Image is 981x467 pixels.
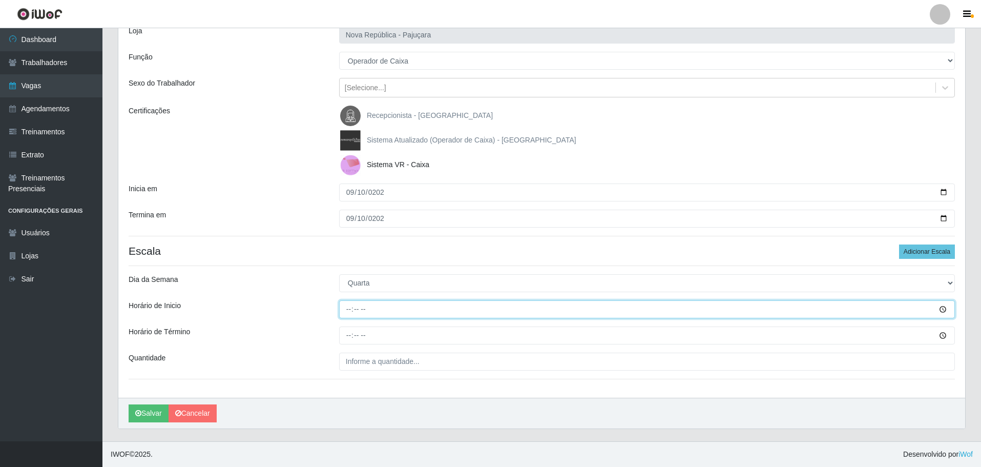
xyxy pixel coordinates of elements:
label: Função [129,52,153,63]
input: 00:00 [339,327,955,344]
label: Horário de Término [129,327,190,337]
span: © 2025 . [111,449,153,460]
span: Sistema VR - Caixa [367,160,429,169]
img: CoreUI Logo [17,8,62,21]
a: iWof [958,450,973,458]
label: Loja [129,26,142,36]
img: Sistema Atualizado (Operador de Caixa) - Nova Republica [340,130,365,151]
label: Inicia em [129,184,157,194]
input: 00:00 [339,300,955,318]
label: Dia da Semana [129,274,178,285]
label: Termina em [129,210,166,220]
h4: Escala [129,245,955,257]
img: Sistema VR - Caixa [340,155,365,175]
button: Adicionar Escala [899,245,955,259]
span: Desenvolvido por [903,449,973,460]
img: Recepcionista - Nova República [340,106,365,126]
input: 00/00/0000 [339,210,955,228]
span: Sistema Atualizado (Operador de Caixa) - [GEOGRAPHIC_DATA] [367,136,576,144]
input: Informe a quantidade... [339,353,955,371]
input: 00/00/0000 [339,184,955,201]
label: Certificações [129,106,170,116]
a: Cancelar [169,404,217,422]
button: Salvar [129,404,169,422]
label: Horário de Inicio [129,300,181,311]
span: Recepcionista - [GEOGRAPHIC_DATA] [367,111,493,119]
label: Sexo do Trabalhador [129,78,195,89]
span: IWOF [111,450,130,458]
label: Quantidade [129,353,165,363]
div: [Selecione...] [345,83,386,93]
